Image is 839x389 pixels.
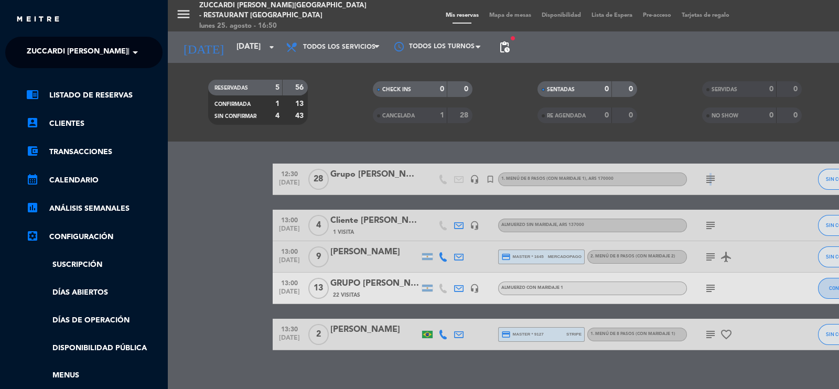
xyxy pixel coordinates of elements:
i: calendar_month [26,173,39,186]
i: settings_applications [26,230,39,242]
a: assessmentANÁLISIS SEMANALES [26,202,163,215]
span: pending_actions [498,41,511,53]
a: Días abiertos [26,287,163,299]
a: account_boxClientes [26,117,163,130]
i: assessment [26,201,39,214]
a: Menus [26,370,163,382]
a: account_balance_walletTransacciones [26,146,163,158]
span: fiber_manual_record [510,35,516,41]
a: calendar_monthCalendario [26,174,163,187]
a: Disponibilidad pública [26,342,163,354]
a: Configuración [26,231,163,243]
i: chrome_reader_mode [26,88,39,101]
a: Días de Operación [26,315,163,327]
i: account_balance_wallet [26,145,39,157]
a: chrome_reader_modeListado de Reservas [26,89,163,102]
img: MEITRE [16,16,60,24]
a: Suscripción [26,259,163,271]
i: account_box [26,116,39,129]
span: Zuccardi [PERSON_NAME][GEOGRAPHIC_DATA] - Restaurant [GEOGRAPHIC_DATA] [27,41,339,63]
